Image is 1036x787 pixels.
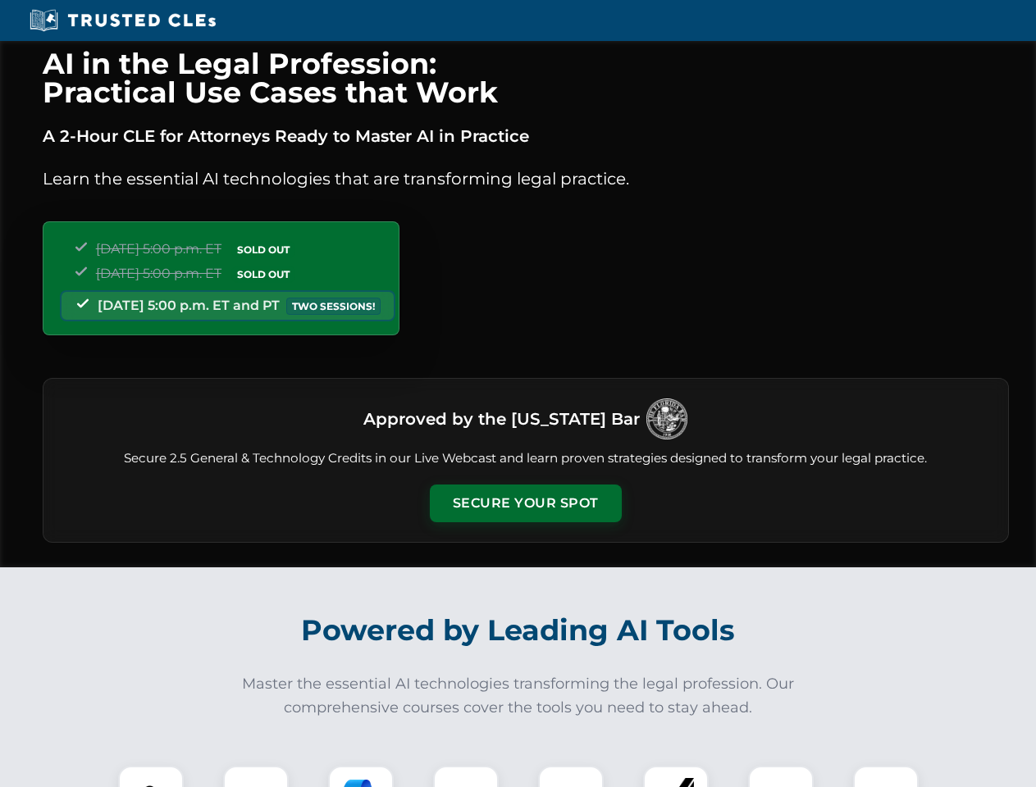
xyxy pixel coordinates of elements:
span: [DATE] 5:00 p.m. ET [96,241,221,257]
img: Logo [646,398,687,439]
p: Master the essential AI technologies transforming the legal profession. Our comprehensive courses... [231,672,806,720]
h3: Approved by the [US_STATE] Bar [363,404,640,434]
span: SOLD OUT [231,266,295,283]
span: [DATE] 5:00 p.m. ET [96,266,221,281]
p: Secure 2.5 General & Technology Credits in our Live Webcast and learn proven strategies designed ... [63,449,988,468]
p: A 2-Hour CLE for Attorneys Ready to Master AI in Practice [43,123,1009,149]
p: Learn the essential AI technologies that are transforming legal practice. [43,166,1009,192]
button: Secure Your Spot [430,484,622,522]
h2: Powered by Leading AI Tools [64,602,973,659]
img: Trusted CLEs [25,8,221,33]
h1: AI in the Legal Profession: Practical Use Cases that Work [43,49,1009,107]
span: SOLD OUT [231,241,295,258]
